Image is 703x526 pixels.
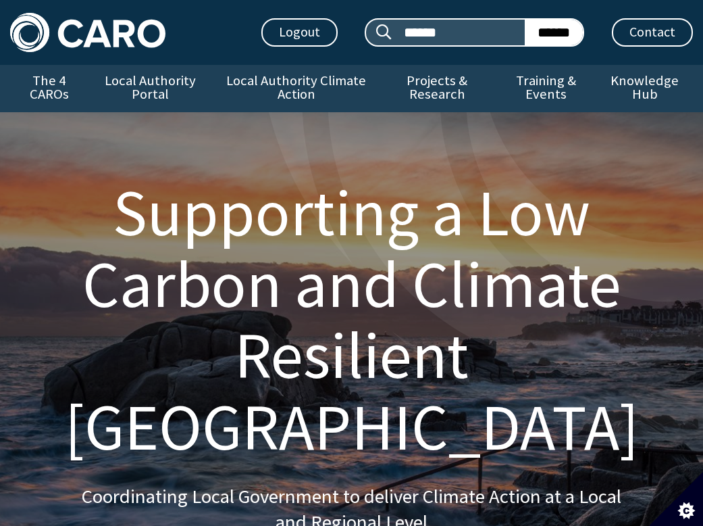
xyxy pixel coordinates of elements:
[261,18,338,47] a: Logout
[380,65,495,112] a: Projects & Research
[213,65,380,112] a: Local Authority Climate Action
[612,18,693,47] a: Contact
[88,65,213,112] a: Local Authority Portal
[10,65,88,112] a: The 4 CAROs
[10,13,165,51] img: Caro logo
[649,472,703,526] button: Set cookie preferences
[597,65,693,112] a: Knowledge Hub
[26,177,677,462] h1: Supporting a Low Carbon and Climate Resilient [GEOGRAPHIC_DATA]
[495,65,597,112] a: Training & Events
